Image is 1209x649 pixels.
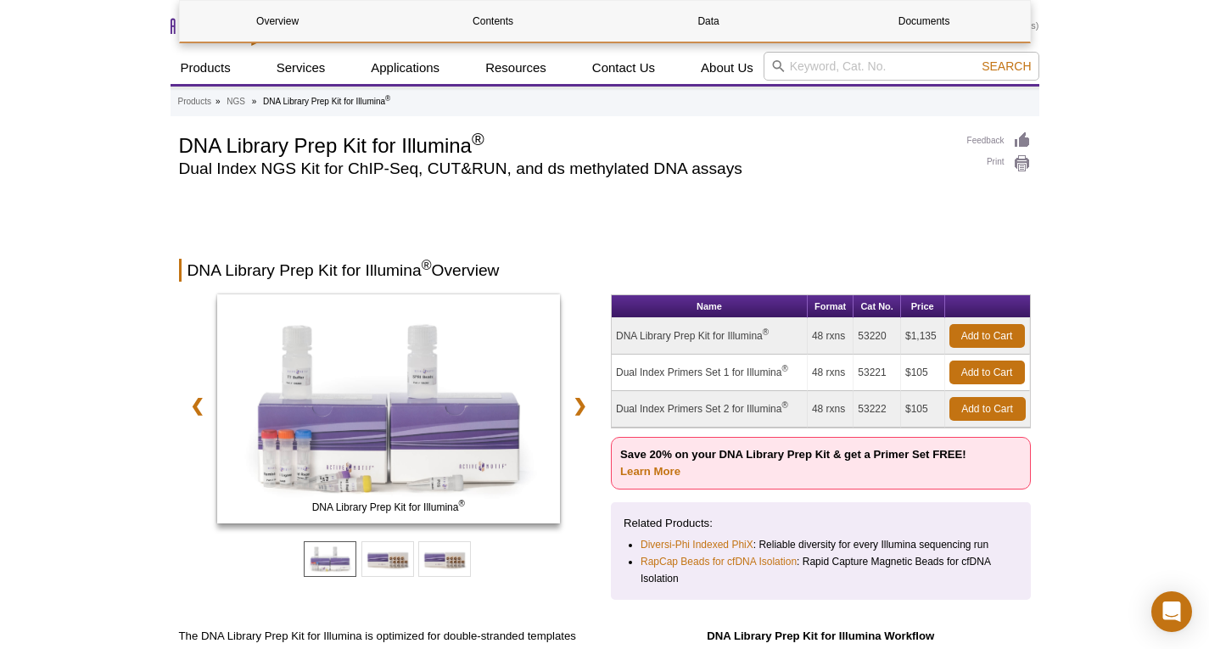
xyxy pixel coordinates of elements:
td: 53220 [854,318,901,355]
a: Diversi-Phi Indexed PhiX [641,536,753,553]
th: Price [901,295,945,318]
a: Services [266,52,336,84]
td: DNA Library Prep Kit for Illumina [612,318,808,355]
a: Documents [826,1,1022,42]
td: 53222 [854,391,901,428]
td: $1,135 [901,318,945,355]
td: 48 rxns [808,318,854,355]
a: Learn More [620,465,680,478]
a: Add to Cart [949,324,1025,348]
li: » [252,97,257,106]
a: ❮ [179,386,215,425]
th: Name [612,295,808,318]
td: 48 rxns [808,355,854,391]
sup: ® [458,499,464,508]
div: Open Intercom Messenger [1151,591,1192,632]
a: Contact Us [582,52,665,84]
a: Products [178,94,211,109]
p: Related Products: [624,515,1018,532]
th: Cat No. [854,295,901,318]
a: Print [967,154,1031,173]
td: $105 [901,391,945,428]
li: DNA Library Prep Kit for Illumina [263,97,390,106]
a: DNA Library Prep Kit for Illumina [217,294,561,529]
a: Overview [180,1,376,42]
td: Dual Index Primers Set 2 for Illumina [612,391,808,428]
th: Format [808,295,854,318]
a: Feedback [967,131,1031,150]
h2: Dual Index NGS Kit for ChIP-Seq, CUT&RUN, and ds methylated DNA assays [179,161,950,176]
sup: ® [781,364,787,373]
sup: ® [422,258,432,272]
a: Resources [475,52,557,84]
a: About Us [691,52,764,84]
a: Products [171,52,241,84]
a: Applications [361,52,450,84]
a: RapCap Beads for cfDNA Isolation [641,553,797,570]
span: Search [982,59,1031,73]
strong: DNA Library Prep Kit for Illumina Workflow [707,629,934,642]
td: 53221 [854,355,901,391]
li: : Rapid Capture Magnetic Beads for cfDNA Isolation [641,553,1003,587]
h2: DNA Library Prep Kit for Illumina Overview [179,259,1031,282]
td: $105 [901,355,945,391]
img: DNA Library Prep Kit for Illumina [217,294,561,523]
td: 48 rxns [808,391,854,428]
span: DNA Library Prep Kit for Illumina [221,499,557,516]
sup: ® [763,327,769,337]
h1: DNA Library Prep Kit for Illumina [179,131,950,157]
button: Search [977,59,1036,74]
strong: Save 20% on your DNA Library Prep Kit & get a Primer Set FREE! [620,448,966,478]
li: » [215,97,221,106]
sup: ® [781,400,787,410]
a: Data [611,1,807,42]
td: Dual Index Primers Set 1 for Illumina [612,355,808,391]
a: Contents [395,1,591,42]
li: : Reliable diversity for every Illumina sequencing run [641,536,1003,553]
a: Add to Cart [949,397,1026,421]
a: NGS [227,94,245,109]
a: Add to Cart [949,361,1025,384]
sup: ® [385,94,390,103]
a: ❯ [562,386,598,425]
input: Keyword, Cat. No. [764,52,1039,81]
sup: ® [472,130,484,148]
